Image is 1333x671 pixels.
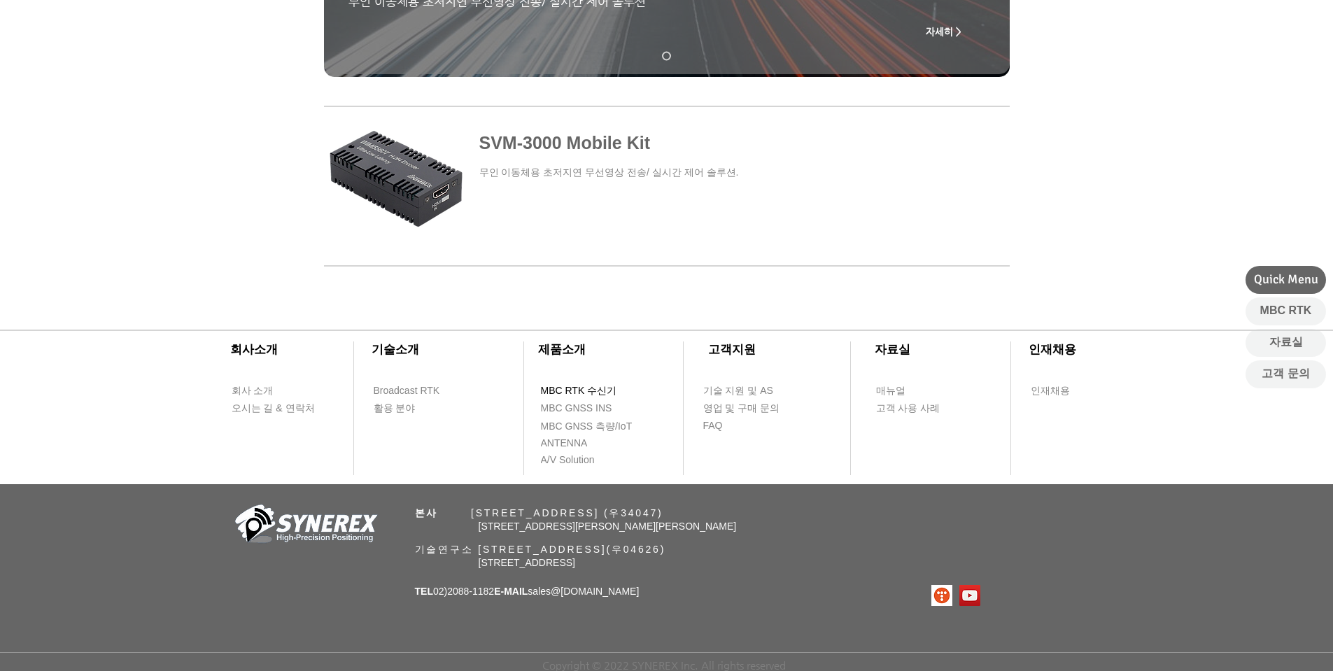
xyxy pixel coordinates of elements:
a: 고객 사용 사례 [875,400,956,417]
ul: SNS 모음 [931,585,980,606]
span: ANTENNA [541,437,588,451]
span: ​회사소개 [230,343,278,356]
span: MBC GNSS 측량/IoT [541,420,633,434]
span: Broadcast RTK [374,384,440,398]
span: [STREET_ADDRESS][PERSON_NAME][PERSON_NAME] [479,521,737,532]
a: @[DOMAIN_NAME] [551,586,639,597]
a: A/V Solution [540,451,621,469]
a: 활용 분야 [373,400,453,417]
a: 자세히 > [916,17,972,45]
a: FAQ [703,417,783,435]
a: Broadcast RTK [373,382,453,400]
span: Copyright © 2022 SYNEREX Inc. All rights reserved [542,659,786,671]
span: TEL [415,586,433,597]
nav: 슬라이드 [657,52,677,61]
span: 회사 소개 [232,384,274,398]
span: ​기술소개 [372,343,419,356]
span: MBC RTK 수신기 [541,384,617,398]
a: 기술 지원 및 AS [703,382,807,400]
span: 활용 분야 [374,402,416,416]
span: ​고객지원 [708,343,756,356]
span: ​ [STREET_ADDRESS] (우34047) [415,507,663,518]
iframe: To enrich screen reader interactions, please activate Accessibility in Grammarly extension settings [1074,230,1333,671]
a: 영업 및 구매 문의 [703,400,783,417]
span: 영업 및 구매 문의 [703,402,780,416]
a: MBC GNSS 측량/IoT [540,418,663,435]
span: 고객 사용 사례 [876,402,940,416]
span: MBC GNSS INS [541,402,612,416]
span: 오시는 길 & 연락처 [232,402,315,416]
a: 인재채용 [1030,382,1096,400]
span: 인재채용 [1031,384,1070,398]
span: ​제품소개 [538,343,586,356]
span: [STREET_ADDRESS] [479,557,575,568]
img: 유튜브 사회 아이콘 [959,585,980,606]
a: 오시는 길 & 연락처 [231,400,325,417]
span: E-MAIL [494,586,528,597]
a: ANTENNA [540,435,621,452]
span: FAQ [703,419,723,433]
a: MBC GNSS INS [540,400,628,417]
span: 기술 지원 및 AS [703,384,773,398]
span: 기술연구소 [STREET_ADDRESS](우04626) [415,544,666,555]
a: 매뉴얼 [875,382,956,400]
a: 회사 소개 [231,382,311,400]
a: MBC RTK 수신기 [540,382,645,400]
span: A/V Solution [541,453,595,467]
span: 본사 [415,507,439,518]
span: 매뉴얼 [876,384,905,398]
span: ​자료실 [875,343,910,356]
span: 02)2088-1182 sales [415,586,640,597]
img: 회사_로고-removebg-preview.png [227,503,381,549]
img: 티스토리로고 [931,585,952,606]
span: 자세히 > [926,26,961,37]
a: AVM-2020 Mobile Kit [662,52,671,61]
span: ​인재채용 [1029,343,1076,356]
